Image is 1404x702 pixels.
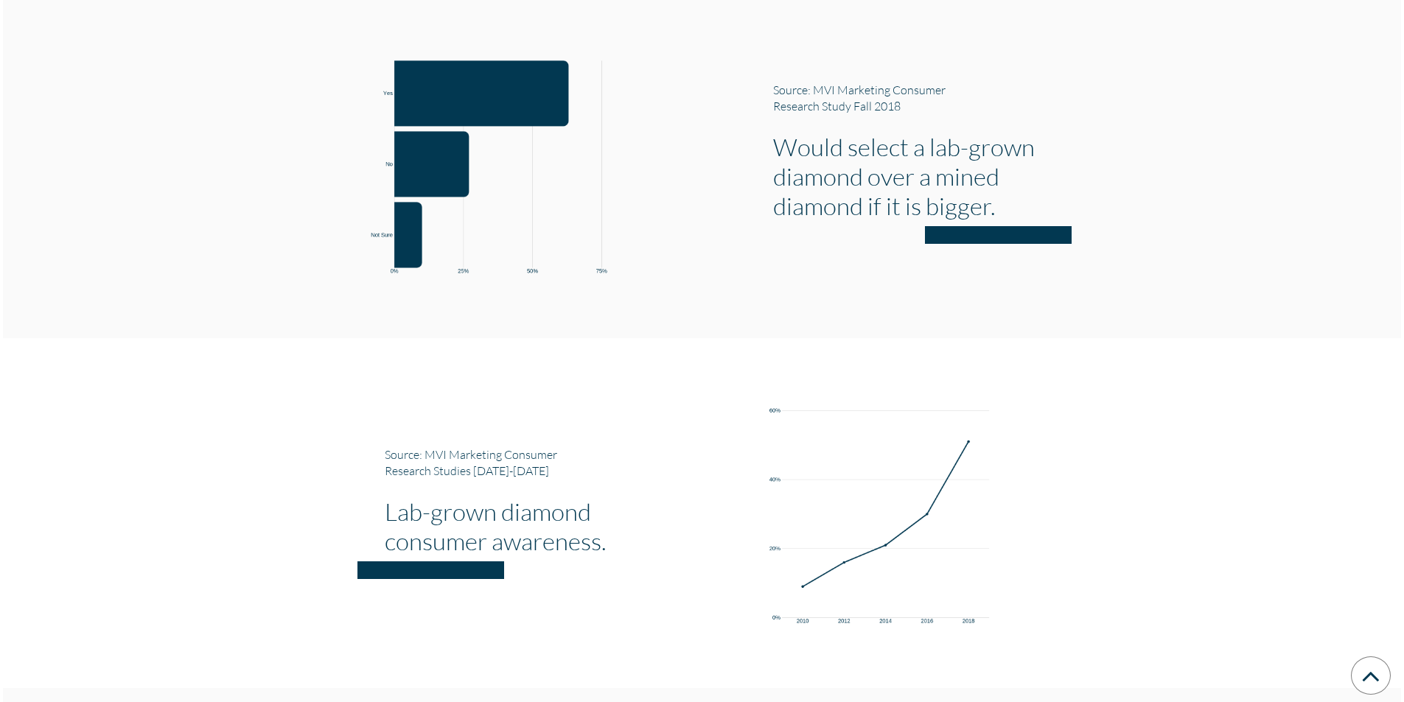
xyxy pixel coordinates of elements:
[743,375,1019,651] img: graph2
[773,82,1049,114] a: Source: MVI Marketing Consumer Research Study Fall 2018
[1330,628,1386,684] iframe: Drift Widget Chat Controller
[355,25,632,301] img: graph1
[385,446,592,479] h5: Source: MVI Marketing Consumer Research Studies [DATE]-[DATE]
[773,132,1049,220] h1: Would select a lab-grown diamond over a mined diamond if it is bigger.
[385,496,661,555] h1: Lab-grown diamond consumer awareness.
[385,446,661,479] a: Source: MVI Marketing Consumer Research Studies [DATE]-[DATE]
[773,82,980,114] h5: Source: MVI Marketing Consumer Research Study Fall 2018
